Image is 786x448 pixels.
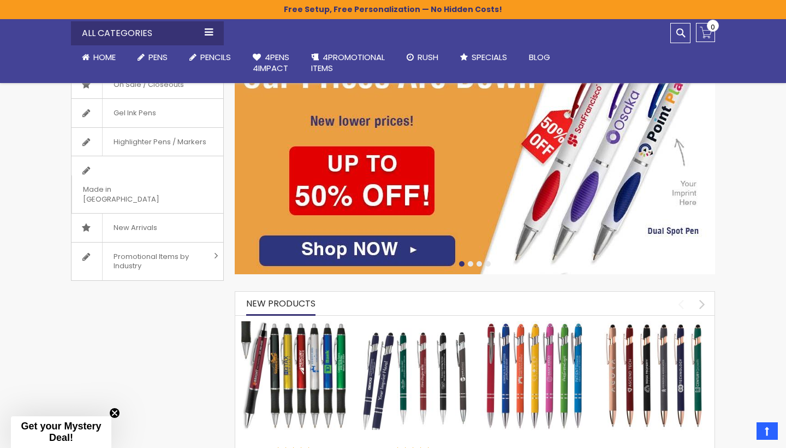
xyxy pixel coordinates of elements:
span: On Sale / Closeouts [102,70,195,99]
div: prev [671,294,690,314]
span: Gel Ink Pens [102,99,167,127]
span: Made in [GEOGRAPHIC_DATA] [72,175,196,213]
span: Highlighter Pens / Markers [102,128,217,156]
a: Pens [127,45,178,69]
span: Get your Mystery Deal! [21,421,101,443]
a: Custom Soft Touch Metal Pen - Stylus Top [361,321,470,330]
a: Gel Ink Pens [72,99,223,127]
span: Pencils [200,51,231,63]
button: Close teaser [109,408,120,418]
span: New Products [246,297,315,310]
span: New Arrivals [102,214,168,242]
img: Ellipse Softy Rose Gold Classic with Stylus Pen - Silver Laser [600,321,710,431]
a: Made in [GEOGRAPHIC_DATA] [72,156,223,213]
span: 4Pens 4impact [253,51,289,74]
a: The Barton Custom Pens Special Offer [241,321,350,330]
img: The Barton Custom Pens Special Offer [241,321,350,431]
div: Get your Mystery Deal!Close teaser [11,416,111,448]
span: Pens [148,51,168,63]
a: Pencils [178,45,242,69]
span: Blog [529,51,550,63]
div: All Categories [71,21,224,45]
a: 4PROMOTIONALITEMS [300,45,396,81]
img: Custom Soft Touch Metal Pen - Stylus Top [361,321,470,431]
a: Rush [396,45,449,69]
img: /cheap-promotional-products.html [235,19,715,274]
span: 0 [711,22,715,32]
a: 0 [696,23,715,42]
a: Highlighter Pens / Markers [72,128,223,156]
img: Ellipse Softy Brights with Stylus Pen - Laser [480,321,589,431]
span: Promotional Items by Industry [102,243,210,280]
a: Promotional Items by Industry [72,243,223,280]
div: next [693,294,712,314]
span: 4PROMOTIONAL ITEMS [311,51,385,74]
a: Ellipse Softy Brights with Stylus Pen - Laser [480,321,589,330]
a: On Sale / Closeouts [72,70,223,99]
a: Ellipse Softy Rose Gold Classic with Stylus Pen - Silver Laser [600,321,710,330]
span: Rush [418,51,438,63]
a: New Arrivals [72,214,223,242]
a: Home [71,45,127,69]
a: Specials [449,45,518,69]
a: Blog [518,45,561,69]
span: Specials [472,51,507,63]
a: 4Pens4impact [242,45,300,81]
span: Home [93,51,116,63]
